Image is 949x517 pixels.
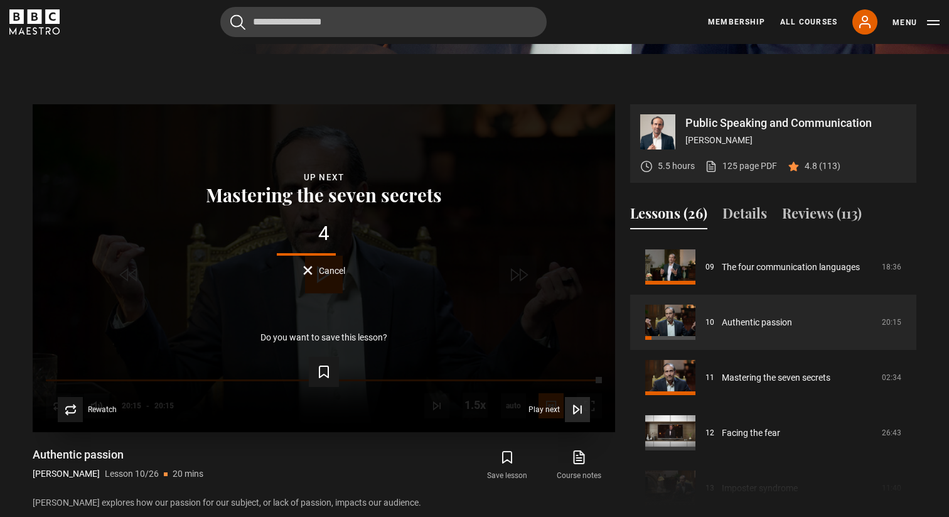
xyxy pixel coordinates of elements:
a: Mastering the seven secrets [722,371,830,384]
a: Facing the fear [722,427,780,440]
p: 5.5 hours [658,160,695,173]
div: 4 [53,224,595,244]
button: Toggle navigation [893,16,940,29]
button: Cancel [303,266,345,275]
button: Lessons (26) [630,203,707,229]
button: Details [722,203,767,229]
button: Play next [528,397,590,422]
h1: Authentic passion [33,447,203,462]
p: Public Speaking and Communication [685,117,906,129]
p: Do you want to save this lesson? [260,333,387,342]
p: [PERSON_NAME] [33,467,100,481]
button: Submit the search query [230,14,245,30]
p: Lesson 10/26 [105,467,159,481]
p: 20 mins [173,467,203,481]
p: [PERSON_NAME] explores how our passion for our subject, or lack of passion, impacts our audience. [33,496,615,509]
svg: BBC Maestro [9,9,60,35]
button: Mastering the seven secrets [202,185,446,204]
a: The four communication languages [722,261,860,274]
a: 125 page PDF [705,160,777,173]
a: Authentic passion [722,316,792,329]
div: Up next [53,170,595,185]
span: Play next [528,406,560,413]
span: Rewatch [88,406,117,413]
a: Membership [708,16,765,28]
button: Rewatch [58,397,117,422]
p: [PERSON_NAME] [685,134,906,147]
button: Reviews (113) [782,203,862,229]
span: Cancel [319,266,345,275]
input: Search [220,7,547,37]
button: Save lesson [471,447,543,484]
a: All Courses [780,16,837,28]
a: Course notes [544,447,615,484]
video-js: Video Player [33,104,615,432]
p: 4.8 (113) [805,160,840,173]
